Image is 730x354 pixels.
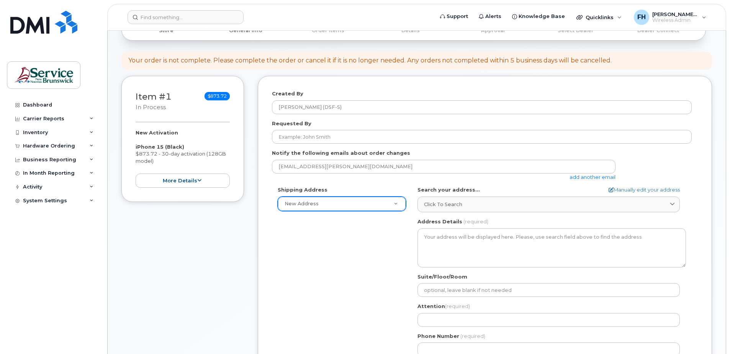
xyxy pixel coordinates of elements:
label: Search your address... [417,186,480,193]
div: Quicklinks [571,10,627,25]
small: in process [136,104,166,111]
a: Alerts [473,9,507,24]
h3: Item #1 [136,92,172,111]
span: Alerts [485,13,501,20]
a: New Address [278,197,406,211]
a: Knowledge Base [507,9,570,24]
span: New Address [285,201,319,206]
span: (required) [460,333,485,339]
label: Suite/Floor/Room [417,273,467,280]
span: Wireless Admin [652,17,698,23]
a: Support [435,9,473,24]
label: Phone Number [417,333,459,340]
strong: New Activation [136,129,178,136]
div: Fontaine, Hugo (DSF-S) [629,10,712,25]
span: $873.72 [205,92,230,100]
label: Address Details [417,218,462,225]
p: Store [131,27,201,34]
div: Your order is not complete. Please complete the order or cancel it if it is no longer needed. Any... [128,56,612,65]
span: FH [637,13,646,22]
span: [PERSON_NAME] (DSF-S) [652,11,698,17]
a: add another email [570,174,615,180]
input: Example: John Smith [272,130,692,144]
a: Manually edit your address [609,186,680,193]
label: Shipping Address [278,186,327,193]
a: Click to search [417,197,680,212]
button: more details [136,174,230,188]
input: Example: john@appleseed.com [272,160,615,174]
span: Click to search [424,201,462,208]
label: Notify the following emails about order changes [272,149,410,157]
span: Support [447,13,468,20]
span: Knowledge Base [519,13,565,20]
input: optional, leave blank if not needed [417,283,680,297]
span: Quicklinks [586,14,614,20]
label: Created By [272,90,303,97]
span: (required) [445,303,470,309]
div: $873.72 - 30-day activation (128GB model) [136,129,230,188]
span: (required) [463,218,488,225]
label: Attention [417,303,470,310]
strong: iPhone 15 (Black) [136,144,184,150]
input: Find something... [128,10,244,24]
label: Requested By [272,120,311,127]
